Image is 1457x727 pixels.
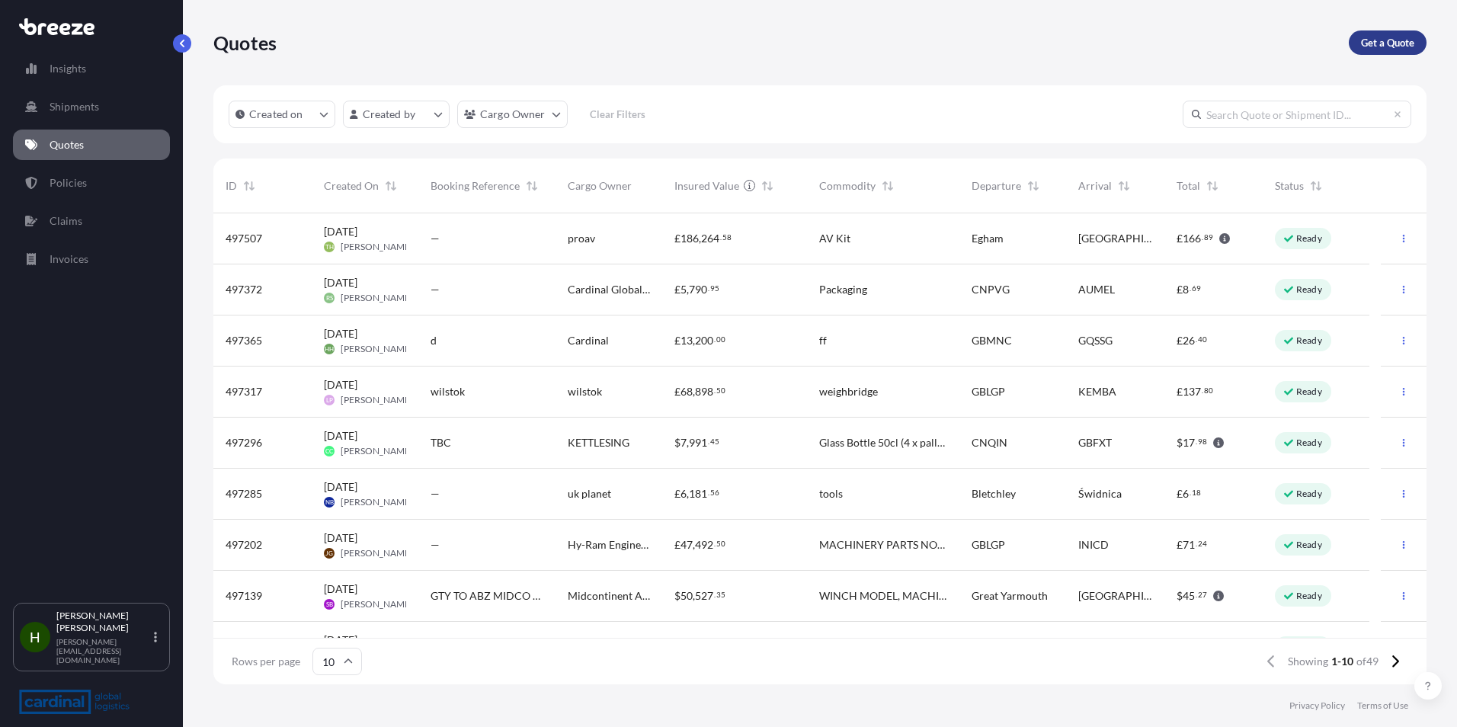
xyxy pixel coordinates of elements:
span: . [708,286,709,291]
span: , [693,591,695,601]
span: £ [674,386,680,397]
span: . [714,388,716,393]
span: [PERSON_NAME] [341,598,413,610]
span: Departure [972,178,1021,194]
span: [DATE] [324,479,357,495]
span: 7 [680,437,687,448]
span: [DATE] [324,377,357,392]
span: Rows per page [232,654,300,669]
span: $ [1177,591,1183,601]
span: $ [1177,437,1183,448]
span: 137 [1183,386,1201,397]
p: Get a Quote [1361,35,1414,50]
span: £ [1177,335,1183,346]
span: WINCH MODEL, MACHINE PARTS [819,588,947,604]
span: 5 [680,284,687,295]
span: , [693,386,695,397]
span: , [687,437,689,448]
p: Ready [1296,386,1322,398]
span: 27 [1198,592,1207,597]
span: 497285 [226,486,262,501]
span: CNQIN [972,435,1007,450]
span: Status [1275,178,1304,194]
span: 24 [1198,541,1207,546]
img: organization-logo [19,690,130,714]
p: Ready [1296,590,1322,602]
span: tools [819,486,843,501]
span: 991 [689,437,707,448]
span: , [693,335,695,346]
span: 497317 [226,384,262,399]
span: . [720,235,722,240]
span: [DATE] [324,581,357,597]
p: Ready [1296,335,1322,347]
span: wilstok [568,384,602,399]
a: Terms of Use [1357,700,1408,712]
span: [PERSON_NAME] [341,241,413,253]
span: [PERSON_NAME] [341,394,413,406]
span: 6 [1183,488,1189,499]
span: Arrival [1078,178,1112,194]
span: . [1202,388,1203,393]
span: GTY TO ABZ MIDCO QUOTE [431,588,543,604]
a: Insights [13,53,170,84]
span: Cardinal Global Logistics [568,282,650,297]
a: Claims [13,206,170,236]
span: 95 [710,286,719,291]
span: $ [674,591,680,601]
span: TBC [431,435,451,450]
span: £ [1177,488,1183,499]
span: 186 [680,233,699,244]
span: . [1196,592,1197,597]
span: 00 [716,337,725,342]
span: proav [568,231,595,246]
span: . [714,592,716,597]
span: 6 [680,488,687,499]
span: [DATE] [324,224,357,239]
span: [PERSON_NAME] [341,445,413,457]
span: 200 [695,335,713,346]
p: [PERSON_NAME][EMAIL_ADDRESS][DOMAIN_NAME] [56,637,151,665]
span: KETTLESING [568,435,629,450]
span: Total [1177,178,1200,194]
p: Policies [50,175,87,191]
p: Ready [1296,283,1322,296]
span: . [1190,286,1191,291]
span: [DATE] [324,633,357,648]
a: Get a Quote [1349,30,1427,55]
span: GBFXT [1078,435,1112,450]
button: cargoOwner Filter options [457,101,568,128]
button: Sort [758,177,777,195]
span: 26 [1183,335,1195,346]
span: . [708,439,709,444]
span: GQSSG [1078,333,1113,348]
span: £ [674,335,680,346]
p: Ready [1296,488,1322,500]
span: 18 [1192,490,1201,495]
span: CC [325,444,333,459]
p: Claims [50,213,82,229]
span: . [1196,337,1197,342]
span: 80 [1204,388,1213,393]
span: [PERSON_NAME] [341,343,413,355]
span: LP [326,392,333,408]
span: $ [674,437,680,448]
p: Ready [1296,539,1322,551]
span: Midcontinent Aberdeen Ltd [568,588,650,604]
span: NB [325,495,334,510]
span: Cargo Owner [568,178,632,194]
span: SB [326,597,333,612]
span: , [687,284,689,295]
span: weighbridge [819,384,878,399]
span: d [431,333,437,348]
span: , [687,488,689,499]
button: Sort [879,177,897,195]
span: CNPVG [972,282,1010,297]
span: . [1196,439,1197,444]
p: Invoices [50,251,88,267]
span: . [714,337,716,342]
a: Privacy Policy [1289,700,1345,712]
span: 40 [1198,337,1207,342]
span: JG [325,546,333,561]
